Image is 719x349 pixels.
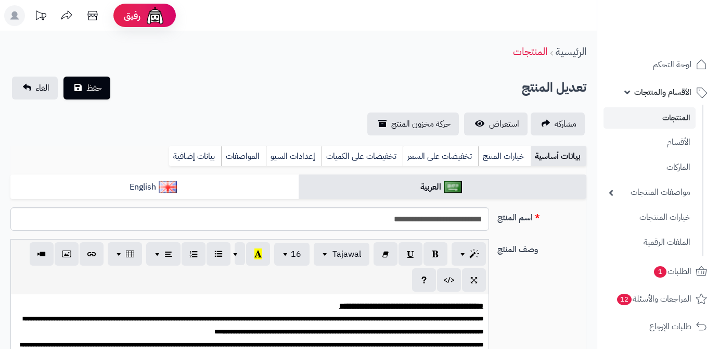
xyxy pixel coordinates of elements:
[28,5,54,29] a: تحديثات المنصة
[291,248,301,260] span: 16
[604,52,713,77] a: لوحة التحكم
[266,146,322,167] a: إعدادات السيو
[314,243,369,266] button: Tajawal
[617,294,632,305] span: 12
[391,118,451,130] span: حركة مخزون المنتج
[604,259,713,284] a: الطلبات1
[531,113,585,135] a: مشاركه
[648,28,709,50] img: logo-2.png
[634,85,691,99] span: الأقسام والمنتجات
[322,146,403,167] a: تخفيضات على الكميات
[12,77,58,99] a: الغاء
[299,174,587,200] a: العربية
[332,248,361,260] span: Tajawal
[493,207,590,224] label: اسم المنتج
[221,146,266,167] a: المواصفات
[604,206,696,229] a: خيارات المنتجات
[169,146,221,167] a: بيانات إضافية
[555,118,576,130] span: مشاركه
[36,82,49,94] span: الغاء
[604,181,696,204] a: مواصفات المنتجات
[10,174,299,200] a: English
[513,44,547,59] a: المنتجات
[654,266,666,278] span: 1
[493,239,590,256] label: وصف المنتج
[403,146,478,167] a: تخفيضات على السعر
[124,9,140,22] span: رفيق
[489,118,519,130] span: استعراض
[63,77,110,99] button: حفظ
[478,146,531,167] a: خيارات المنتج
[616,292,691,306] span: المراجعات والأسئلة
[86,82,102,94] span: حفظ
[522,77,586,98] h2: تعديل المنتج
[604,286,713,311] a: المراجعات والأسئلة12
[649,319,691,334] span: طلبات الإرجاع
[531,146,586,167] a: بيانات أساسية
[604,231,696,254] a: الملفات الرقمية
[367,113,459,135] a: حركة مخزون المنتج
[653,264,691,279] span: الطلبات
[556,44,586,59] a: الرئيسية
[444,181,462,193] img: العربية
[604,107,696,129] a: المنتجات
[653,57,691,72] span: لوحة التحكم
[604,131,696,154] a: الأقسام
[274,243,310,266] button: 16
[464,113,528,135] a: استعراض
[604,314,713,339] a: طلبات الإرجاع
[604,156,696,179] a: الماركات
[159,181,177,193] img: English
[145,5,165,26] img: ai-face.png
